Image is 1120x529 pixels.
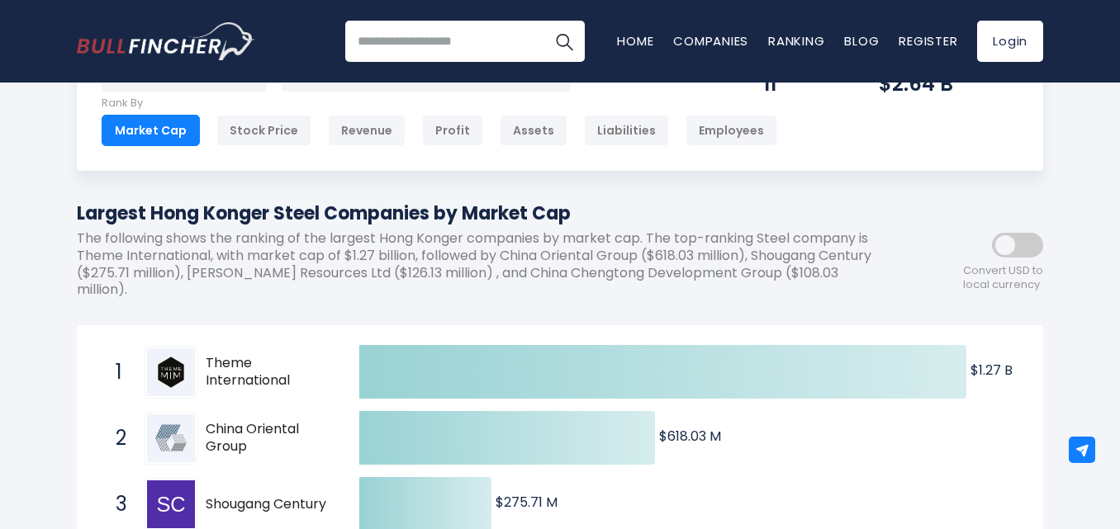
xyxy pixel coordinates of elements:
[102,97,777,111] p: Rank By
[879,71,1018,97] div: $2.64 B
[543,21,585,62] button: Search
[147,348,195,396] img: Theme International
[844,32,879,50] a: Blog
[102,115,200,146] div: Market Cap
[584,115,669,146] div: Liabilities
[107,424,124,452] span: 2
[422,115,483,146] div: Profit
[206,355,330,390] span: Theme International
[617,32,653,50] a: Home
[107,490,124,518] span: 3
[77,200,895,227] h1: Largest Hong Konger Steel Companies by Market Cap
[77,22,254,60] a: Go to homepage
[673,32,748,50] a: Companies
[328,115,406,146] div: Revenue
[147,480,195,528] img: Shougang Century
[206,496,330,513] span: Shougang Century
[107,358,124,386] span: 1
[216,115,311,146] div: Stock Price
[768,32,824,50] a: Ranking
[963,264,1043,292] span: Convert USD to local currency
[77,22,255,60] img: Bullfincher logo
[977,21,1043,62] a: Login
[206,421,330,456] span: China Oriental Group
[500,115,567,146] div: Assets
[77,230,895,299] p: The following shows the ranking of the largest Hong Konger companies by market cap. The top-ranki...
[686,115,777,146] div: Employees
[659,427,721,446] text: $618.03 M
[496,493,558,512] text: $275.71 M
[899,32,957,50] a: Register
[971,361,1013,380] text: $1.27 B
[147,414,195,462] img: China Oriental Group
[763,71,838,97] div: 11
